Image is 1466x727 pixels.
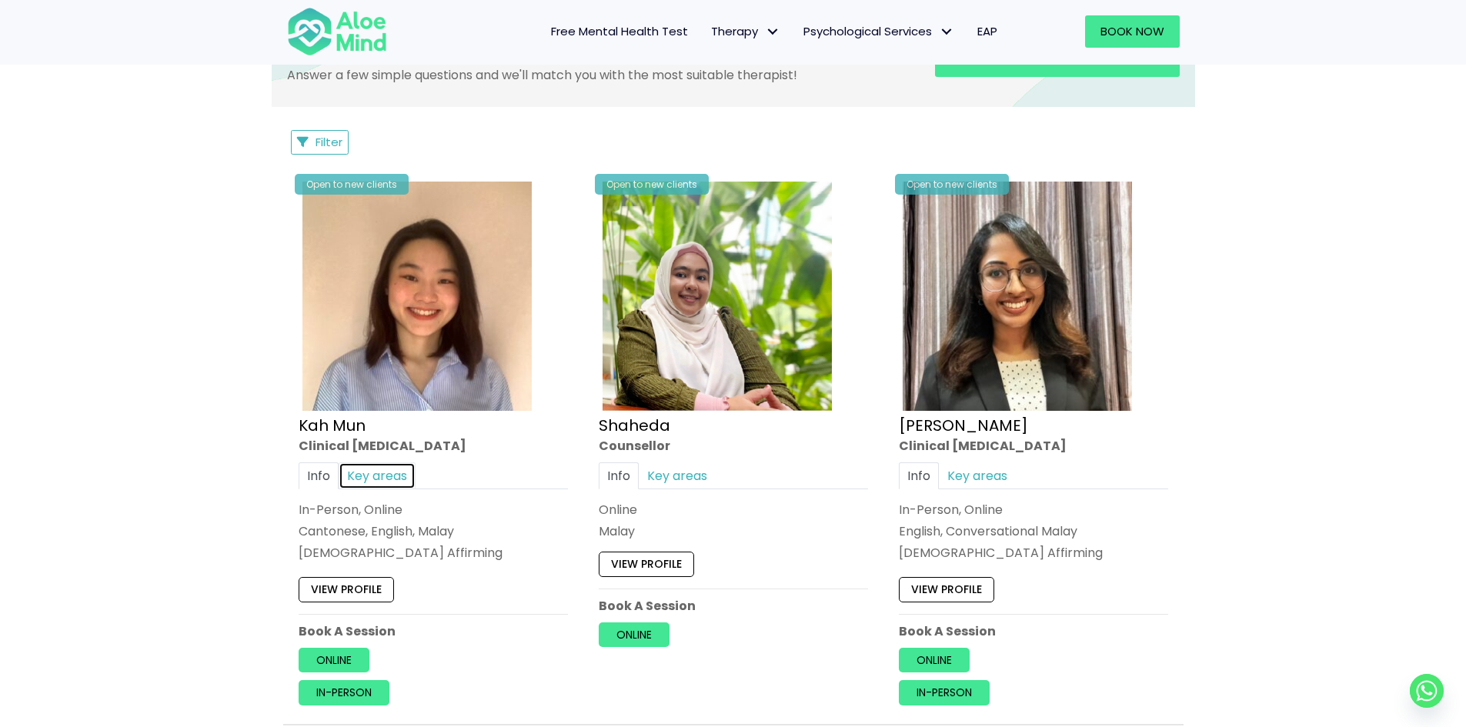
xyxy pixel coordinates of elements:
[299,462,339,489] a: Info
[299,501,568,519] div: In-Person, Online
[1085,15,1180,48] a: Book Now
[295,174,409,195] div: Open to new clients
[299,544,568,562] div: [DEMOGRAPHIC_DATA] Affirming
[899,544,1168,562] div: [DEMOGRAPHIC_DATA] Affirming
[899,462,939,489] a: Info
[899,436,1168,454] div: Clinical [MEDICAL_DATA]
[639,462,716,489] a: Key areas
[299,414,366,435] a: Kah Mun
[603,182,832,411] img: Shaheda Counsellor
[299,522,568,540] p: Cantonese, English, Malay
[287,6,387,57] img: Aloe mind Logo
[302,182,532,411] img: Kah Mun-profile-crop-300×300
[599,414,670,435] a: Shaheda
[895,174,1009,195] div: Open to new clients
[700,15,792,48] a: TherapyTherapy: submenu
[599,501,868,519] div: Online
[599,462,639,489] a: Info
[792,15,966,48] a: Psychological ServicesPsychological Services: submenu
[711,23,780,39] span: Therapy
[299,680,389,705] a: In-person
[407,15,1009,48] nav: Menu
[1410,674,1444,708] a: Whatsapp
[299,648,369,672] a: Online
[966,15,1009,48] a: EAP
[762,21,784,43] span: Therapy: submenu
[939,462,1016,489] a: Key areas
[551,23,688,39] span: Free Mental Health Test
[599,552,694,576] a: View profile
[599,596,868,614] p: Book A Session
[599,522,868,540] p: Malay
[936,21,958,43] span: Psychological Services: submenu
[539,15,700,48] a: Free Mental Health Test
[899,680,990,705] a: In-person
[1100,23,1164,39] span: Book Now
[899,414,1028,435] a: [PERSON_NAME]
[899,648,970,672] a: Online
[339,462,416,489] a: Key areas
[903,182,1132,411] img: croped-Anita_Profile-photo-300×300
[299,622,568,640] p: Book A Session
[899,577,994,602] a: View profile
[899,522,1168,540] p: English, Conversational Malay
[595,174,709,195] div: Open to new clients
[899,501,1168,519] div: In-Person, Online
[287,66,912,84] p: Answer a few simple questions and we'll match you with the most suitable therapist!
[899,622,1168,640] p: Book A Session
[803,23,954,39] span: Psychological Services
[299,436,568,454] div: Clinical [MEDICAL_DATA]
[316,134,342,150] span: Filter
[599,622,670,647] a: Online
[977,23,997,39] span: EAP
[291,130,349,155] button: Filter Listings
[599,436,868,454] div: Counsellor
[299,577,394,602] a: View profile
